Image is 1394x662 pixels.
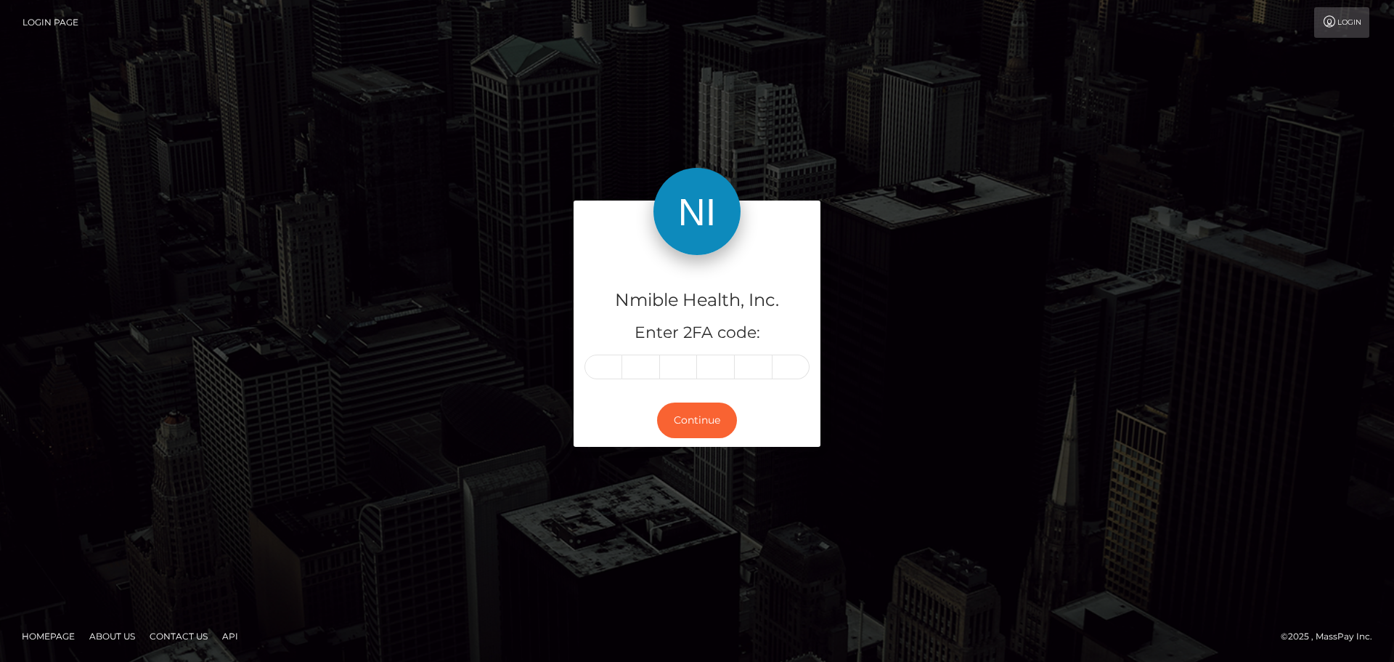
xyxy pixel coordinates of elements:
[216,625,244,647] a: API
[653,168,741,255] img: Nmible Health, Inc.
[144,625,213,647] a: Contact Us
[1314,7,1369,38] a: Login
[584,288,810,313] h4: Nmible Health, Inc.
[23,7,78,38] a: Login Page
[83,625,141,647] a: About Us
[16,625,81,647] a: Homepage
[657,403,737,438] button: Continue
[584,322,810,344] h5: Enter 2FA code:
[1281,629,1383,645] div: © 2025 , MassPay Inc.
